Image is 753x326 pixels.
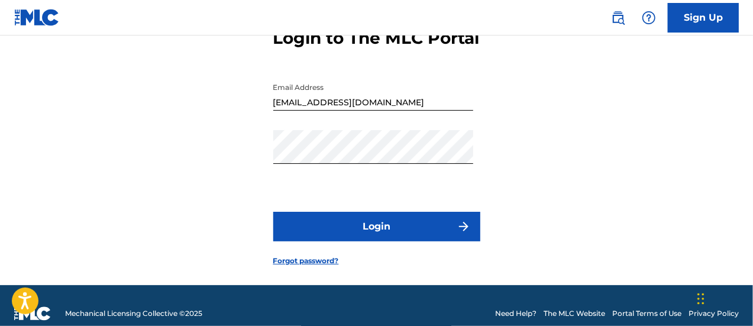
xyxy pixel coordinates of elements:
h3: Login to The MLC Portal [273,28,480,49]
img: MLC Logo [14,9,60,26]
a: The MLC Website [544,308,605,319]
img: search [611,11,625,25]
a: Forgot password? [273,256,339,266]
iframe: Chat Widget [694,269,753,326]
img: logo [14,306,51,321]
a: Privacy Policy [689,308,739,319]
img: help [642,11,656,25]
a: Need Help? [495,308,537,319]
img: f7272a7cc735f4ea7f67.svg [457,220,471,234]
a: Sign Up [668,3,739,33]
div: Help [637,6,661,30]
a: Public Search [606,6,630,30]
a: Portal Terms of Use [612,308,681,319]
div: Drag [697,281,704,317]
button: Login [273,212,480,241]
span: Mechanical Licensing Collective © 2025 [65,308,202,319]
